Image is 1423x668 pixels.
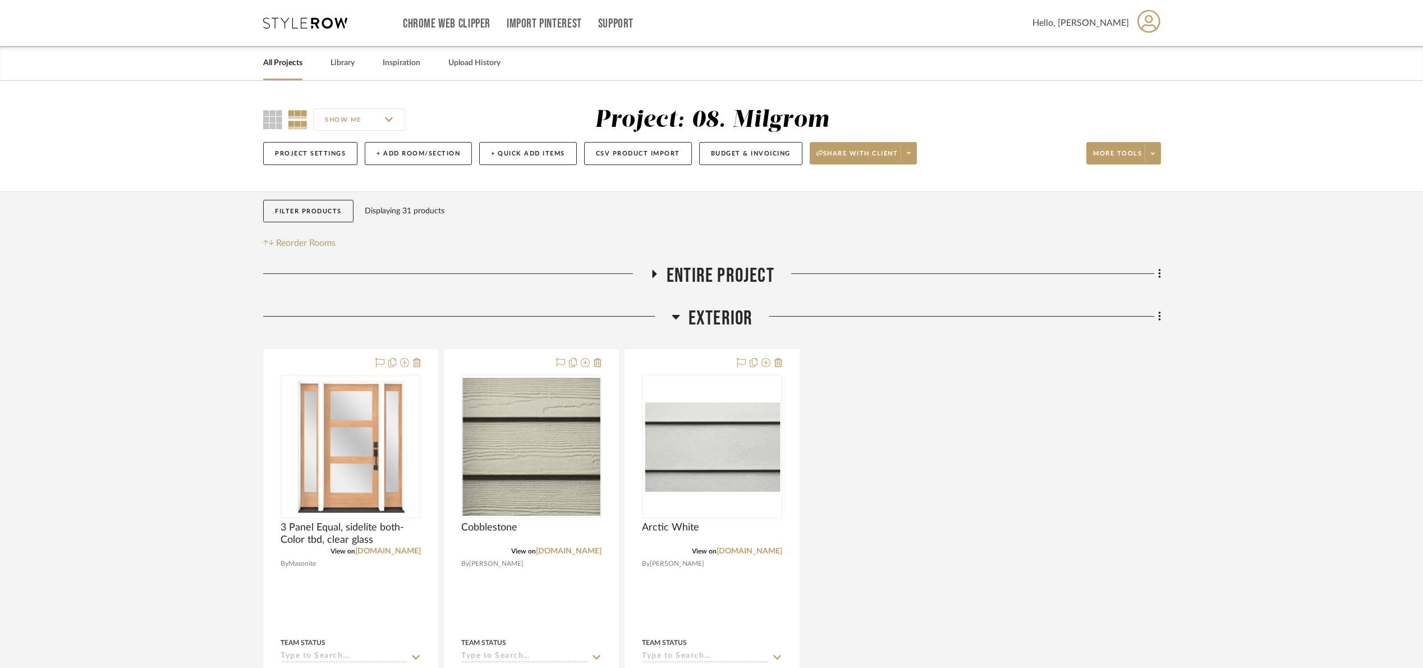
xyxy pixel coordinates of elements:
[281,521,421,546] span: 3 Panel Equal, sidelite both- Color tbd, clear glass
[462,378,600,516] img: Cobblestone
[276,236,336,250] span: Reorder Rooms
[584,142,692,165] button: CSV Product Import
[281,652,407,662] input: Type to Search…
[507,19,582,29] a: Import Pinterest
[642,559,650,569] span: By
[699,142,802,165] button: Budget & Invoicing
[263,236,336,250] button: Reorder Rooms
[688,306,753,331] span: Exterior
[816,149,898,166] span: Share with client
[692,548,717,555] span: View on
[642,638,687,648] div: Team Status
[365,142,472,165] button: + Add Room/Section
[717,547,782,555] a: [DOMAIN_NAME]
[667,264,774,288] span: Entire Project
[479,142,577,165] button: + Quick Add Items
[330,548,355,555] span: View on
[1032,16,1129,30] span: Hello, [PERSON_NAME]
[511,548,536,555] span: View on
[598,19,634,29] a: Support
[1086,142,1161,164] button: More tools
[461,559,469,569] span: By
[365,200,444,222] div: Displaying 31 products
[536,547,602,555] a: [DOMAIN_NAME]
[263,56,302,71] a: All Projects
[288,559,316,569] span: Masonite
[355,547,421,555] a: [DOMAIN_NAME]
[383,56,420,71] a: Inspiration
[330,56,355,71] a: Library
[291,377,411,517] img: 3 Panel Equal, sidelite both- Color tbd, clear glass
[642,521,699,534] span: Arctic White
[461,638,506,648] div: Team Status
[810,142,917,164] button: Share with client
[595,108,829,132] div: Project: 08. Milgrom
[642,652,769,662] input: Type to Search…
[1093,149,1142,166] span: More tools
[643,402,781,492] img: Arctic White
[448,56,501,71] a: Upload History
[461,652,588,662] input: Type to Search…
[263,200,354,223] button: Filter Products
[281,559,288,569] span: By
[469,559,524,569] span: [PERSON_NAME]
[281,638,325,648] div: Team Status
[403,19,490,29] a: Chrome Web Clipper
[461,521,517,534] span: Cobblestone
[263,142,357,165] button: Project Settings
[650,559,704,569] span: [PERSON_NAME]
